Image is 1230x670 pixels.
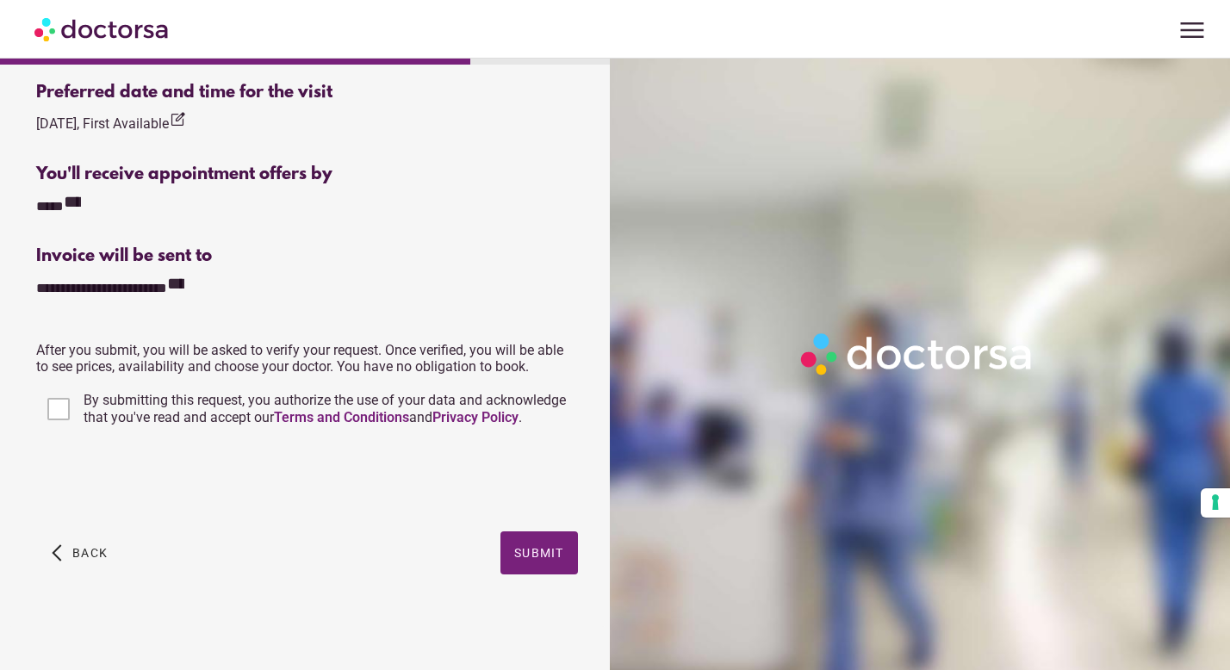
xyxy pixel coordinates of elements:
[500,531,578,574] button: Submit
[72,546,108,560] span: Back
[36,83,577,102] div: Preferred date and time for the visit
[432,409,519,425] a: Privacy Policy
[36,111,186,134] div: [DATE], First Available
[1201,488,1230,518] button: Your consent preferences for tracking technologies
[274,409,409,425] a: Terms and Conditions
[34,9,171,48] img: Doctorsa.com
[84,392,566,425] span: By submitting this request, you authorize the use of your data and acknowledge that you've read a...
[794,326,1041,382] img: Logo-Doctorsa-trans-White-partial-flat.png
[1176,14,1208,47] span: menu
[36,342,577,375] p: After you submit, you will be asked to verify your request. Once verified, you will be able to se...
[36,447,298,514] iframe: reCAPTCHA
[36,164,577,184] div: You'll receive appointment offers by
[169,111,186,128] i: edit_square
[45,531,115,574] button: arrow_back_ios Back
[36,246,577,266] div: Invoice will be sent to
[514,546,564,560] span: Submit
